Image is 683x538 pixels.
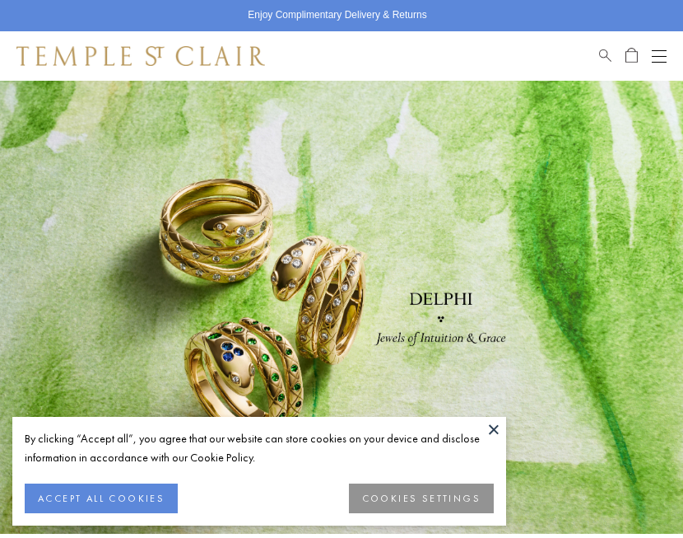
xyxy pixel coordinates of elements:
[599,46,611,66] a: Search
[349,484,494,513] button: COOKIES SETTINGS
[25,429,494,467] div: By clicking “Accept all”, you agree that our website can store cookies on your device and disclos...
[625,46,638,66] a: Open Shopping Bag
[248,7,426,24] p: Enjoy Complimentary Delivery & Returns
[16,46,265,66] img: Temple St. Clair
[652,46,667,66] button: Open navigation
[25,484,178,513] button: ACCEPT ALL COOKIES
